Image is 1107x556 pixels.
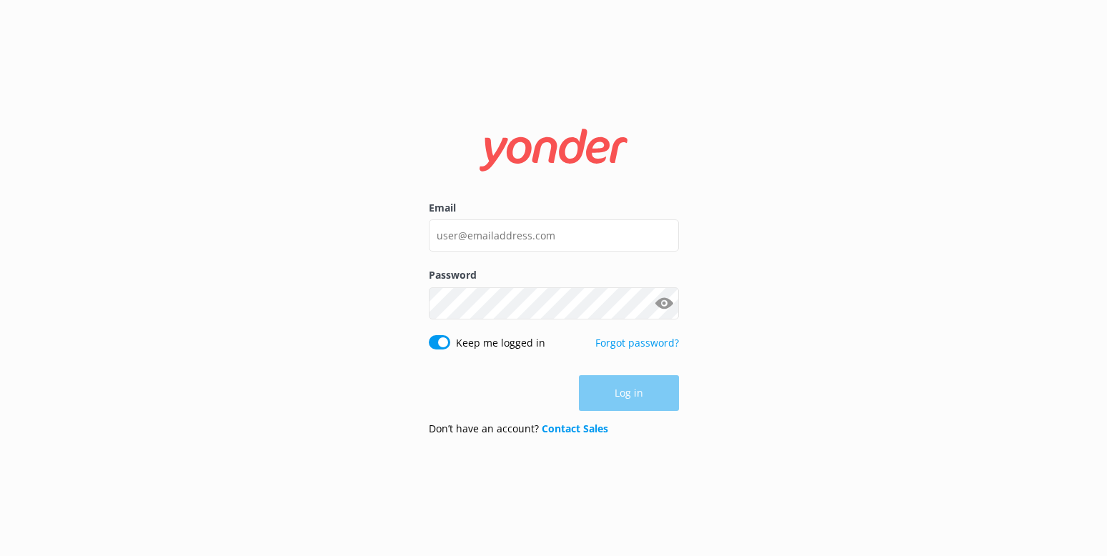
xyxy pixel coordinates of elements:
button: Show password [650,289,679,317]
input: user@emailaddress.com [429,219,679,252]
p: Don’t have an account? [429,421,608,437]
label: Password [429,267,679,283]
label: Email [429,200,679,216]
label: Keep me logged in [456,335,545,351]
a: Contact Sales [542,422,608,435]
a: Forgot password? [595,336,679,349]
